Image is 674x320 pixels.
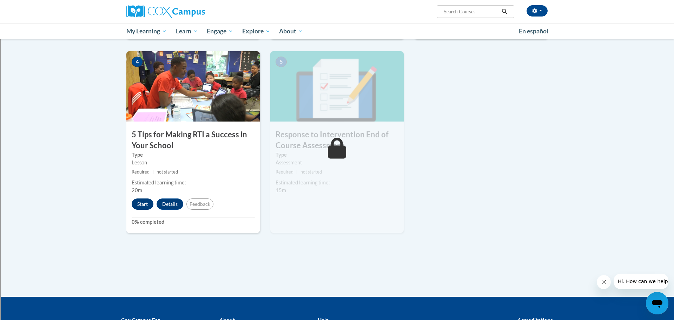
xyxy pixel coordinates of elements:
span: About [279,27,303,35]
iframe: Button to launch messaging window [646,292,668,314]
span: My Learning [126,27,167,35]
button: Search [499,7,510,16]
div: Rename Outline [3,60,671,66]
a: Engage [202,23,238,39]
a: Explore [238,23,275,39]
div: TODO: put dlg title [3,123,671,129]
a: My Learning [122,23,171,39]
div: Magazine [3,98,671,104]
div: ??? [3,143,671,149]
div: Print [3,72,671,79]
div: Home [3,175,671,181]
div: JOURNAL [3,219,671,225]
iframe: Close message [597,275,611,289]
button: Account Settings [527,5,548,17]
div: Main menu [116,23,558,39]
div: CANCEL [3,137,671,143]
span: Engage [207,27,233,35]
div: Move To ... [3,47,671,53]
div: WEBSITE [3,213,671,219]
div: Journal [3,91,671,98]
div: CANCEL [3,181,671,187]
a: Cox Campus [126,5,260,18]
div: Television/Radio [3,110,671,117]
div: Sort New > Old [3,9,671,15]
div: Delete [3,53,671,60]
div: Move To ... [3,15,671,22]
div: SAVE AND GO HOME [3,156,671,162]
div: Options [3,28,671,34]
div: This outline has no content. Would you like to delete it? [3,149,671,156]
input: Search sources [3,231,65,239]
div: Download [3,66,671,72]
div: Add Outline Template [3,79,671,85]
span: En español [519,27,548,35]
div: Sign out [3,34,671,41]
a: En español [514,24,553,39]
div: Visual Art [3,117,671,123]
a: About [275,23,308,39]
div: DELETE [3,162,671,168]
iframe: Message from company [614,274,668,289]
div: MOVE [3,187,671,194]
a: Learn [171,23,203,39]
span: Explore [242,27,270,35]
div: Newspaper [3,104,671,110]
input: Search Courses [443,7,499,16]
span: Hi. How can we help? [4,5,57,11]
div: Rename [3,41,671,47]
div: Move to ... [3,168,671,175]
div: Delete [3,22,671,28]
span: Learn [176,27,198,35]
div: Sort A > Z [3,3,671,9]
div: BOOK [3,206,671,213]
div: New source [3,194,671,200]
div: SAVE [3,200,671,206]
div: MORE [3,225,671,231]
div: Search for Source [3,85,671,91]
img: Cox Campus [126,5,205,18]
